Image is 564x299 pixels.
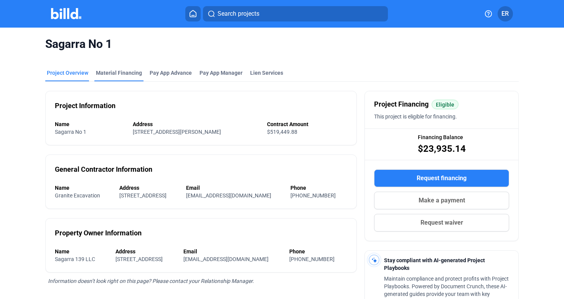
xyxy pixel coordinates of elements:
[290,192,336,199] span: [PHONE_NUMBER]
[203,6,388,21] button: Search projects
[45,37,519,51] span: Sagarra No 1
[501,9,509,18] span: ER
[417,174,467,183] span: Request financing
[498,6,513,21] button: ER
[150,69,192,77] div: Pay App Advance
[421,218,463,227] span: Request waiver
[96,69,142,77] div: Material Financing
[267,129,297,135] span: $519,449.88
[55,228,142,238] div: Property Owner Information
[267,120,347,128] div: Contract Amount
[374,169,509,187] button: Request financing
[55,164,152,175] div: General Contractor Information
[186,192,271,199] span: [EMAIL_ADDRESS][DOMAIN_NAME]
[119,184,178,192] div: Address
[418,143,466,155] span: $23,935.14
[250,69,283,77] div: Lien Services
[133,129,221,135] span: [STREET_ADDRESS][PERSON_NAME]
[374,113,457,120] span: This project is eligible for financing.
[218,9,259,18] span: Search projects
[115,256,163,262] span: [STREET_ADDRESS]
[55,120,125,128] div: Name
[55,184,112,192] div: Name
[119,192,167,199] span: [STREET_ADDRESS]
[290,184,347,192] div: Phone
[115,248,176,255] div: Address
[48,278,254,284] span: Information doesn’t look right on this page? Please contact your Relationship Manager.
[374,99,429,110] span: Project Financing
[384,257,485,271] span: Stay compliant with AI-generated Project Playbooks
[51,8,81,19] img: Billd Company Logo
[55,256,95,262] span: Sagarra 139 LLC
[183,256,269,262] span: [EMAIL_ADDRESS][DOMAIN_NAME]
[289,248,348,255] div: Phone
[418,133,463,141] span: Financing Balance
[374,192,509,209] button: Make a payment
[47,69,88,77] div: Project Overview
[289,256,335,262] span: [PHONE_NUMBER]
[419,196,465,205] span: Make a payment
[200,69,242,77] span: Pay App Manager
[432,100,458,109] mat-chip: Eligible
[183,248,282,255] div: Email
[374,214,509,232] button: Request waiver
[55,129,86,135] span: Sagarra No 1
[55,248,108,255] div: Name
[186,184,283,192] div: Email
[133,120,260,128] div: Address
[55,192,100,199] span: Granite Excavation
[55,100,115,111] div: Project Information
